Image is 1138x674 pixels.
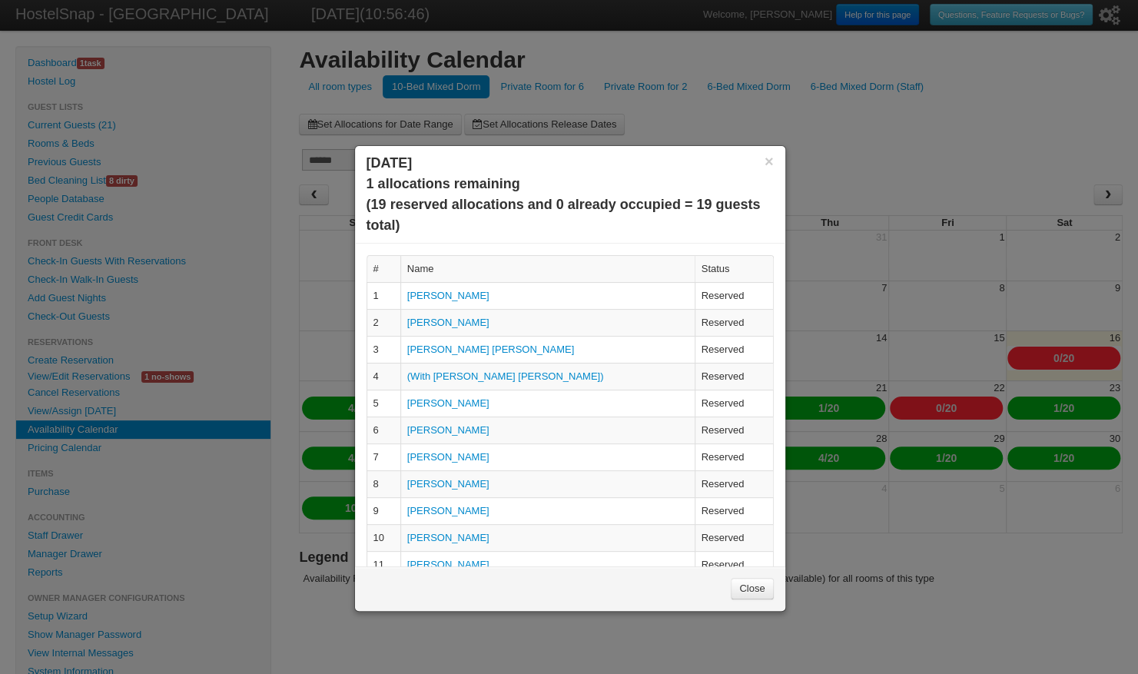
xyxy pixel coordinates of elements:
[367,524,400,551] td: 10
[731,578,773,599] a: Close
[695,256,773,282] td: Status
[695,390,773,417] td: Reserved
[695,524,773,551] td: Reserved
[367,282,400,309] td: 1
[407,344,574,355] a: [PERSON_NAME] [PERSON_NAME]
[367,551,400,578] td: 11
[695,336,773,363] td: Reserved
[407,532,489,543] a: [PERSON_NAME]
[367,417,400,443] td: 6
[695,443,773,470] td: Reserved
[400,256,695,282] td: Name
[367,390,400,417] td: 5
[367,153,774,236] h3: [DATE] 1 allocations remaining (19 reserved allocations and 0 already occupied = 19 guests total)
[765,154,774,168] button: ×
[407,317,489,328] a: [PERSON_NAME]
[367,443,400,470] td: 7
[367,309,400,336] td: 2
[407,505,489,516] a: [PERSON_NAME]
[407,451,489,463] a: [PERSON_NAME]
[407,397,489,409] a: [PERSON_NAME]
[695,551,773,578] td: Reserved
[695,470,773,497] td: Reserved
[695,282,773,309] td: Reserved
[367,470,400,497] td: 8
[407,290,489,301] a: [PERSON_NAME]
[695,417,773,443] td: Reserved
[407,478,489,490] a: [PERSON_NAME]
[695,309,773,336] td: Reserved
[367,336,400,363] td: 3
[367,363,400,390] td: 4
[407,559,489,570] a: [PERSON_NAME]
[407,370,604,382] a: (With [PERSON_NAME] [PERSON_NAME])
[407,424,489,436] a: [PERSON_NAME]
[367,497,400,524] td: 9
[695,497,773,524] td: Reserved
[367,256,400,282] td: #
[695,363,773,390] td: Reserved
